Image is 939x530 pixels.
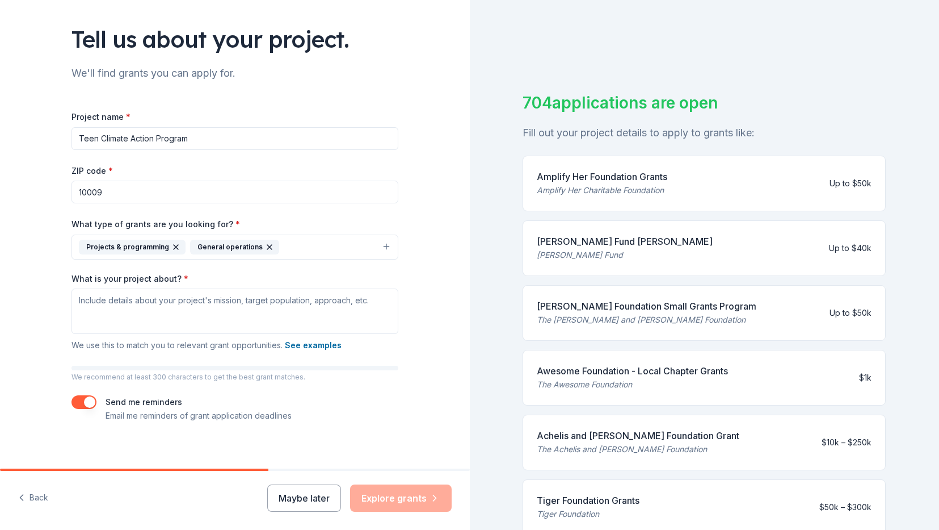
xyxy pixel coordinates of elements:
button: Back [18,486,48,510]
div: 704 applications are open [523,91,886,115]
button: Maybe later [267,485,341,512]
label: Project name [71,111,130,123]
div: [PERSON_NAME] Foundation Small Grants Program [537,299,756,313]
span: We use this to match you to relevant grant opportunities. [71,340,342,350]
div: $10k – $250k [822,436,871,449]
div: [PERSON_NAME] Fund [537,248,713,262]
div: The Awesome Foundation [537,378,728,391]
div: Up to $50k [829,306,871,320]
input: 12345 (U.S. only) [71,181,398,203]
label: What type of grants are you looking for? [71,219,240,230]
input: After school program [71,127,398,150]
button: Projects & programmingGeneral operations [71,235,398,260]
label: What is your project about? [71,273,188,285]
p: Email me reminders of grant application deadlines [106,409,292,423]
div: $50k – $300k [819,500,871,514]
div: The [PERSON_NAME] and [PERSON_NAME] Foundation [537,313,756,327]
button: See examples [285,339,342,352]
div: Up to $40k [829,241,871,255]
p: We recommend at least 300 characters to get the best grant matches. [71,373,398,382]
div: $1k [859,371,871,385]
label: Send me reminders [106,397,182,407]
div: Projects & programming [79,240,186,254]
div: Amplify Her Charitable Foundation [537,183,667,197]
div: The Achelis and [PERSON_NAME] Foundation [537,443,739,456]
div: General operations [190,240,279,254]
div: Fill out your project details to apply to grants like: [523,124,886,142]
div: Up to $50k [829,177,871,190]
div: Tiger Foundation [537,507,639,521]
div: Awesome Foundation - Local Chapter Grants [537,364,728,378]
div: Achelis and [PERSON_NAME] Foundation Grant [537,429,739,443]
div: We'll find grants you can apply for. [71,64,398,82]
div: Tell us about your project. [71,23,398,55]
div: Amplify Her Foundation Grants [537,170,667,183]
label: ZIP code [71,165,113,177]
div: [PERSON_NAME] Fund [PERSON_NAME] [537,235,713,248]
div: Tiger Foundation Grants [537,494,639,507]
